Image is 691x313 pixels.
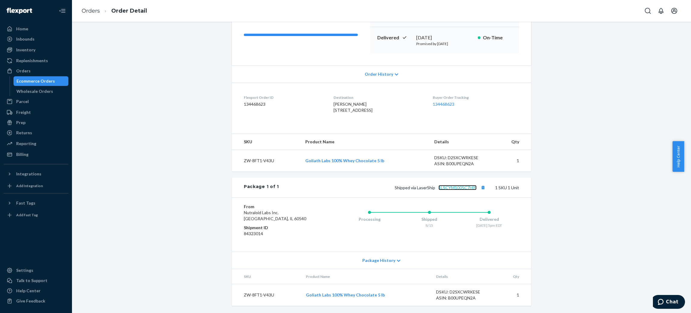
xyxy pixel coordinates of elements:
button: Open Search Box [642,5,654,17]
th: Product Name [301,269,431,284]
span: Shipped via LaserShip [395,185,487,190]
a: 134468623 [433,102,454,107]
a: Returns [4,128,68,138]
th: Details [429,134,495,150]
dt: Shipment ID [244,225,316,231]
div: Prep [16,120,25,126]
div: [DATE] [416,34,473,41]
p: Delivered [377,34,411,41]
div: Shipped [399,216,459,222]
a: Wholesale Orders [13,87,69,96]
button: Give Feedback [4,296,68,306]
dt: Buyer Order Tracking [433,95,519,100]
dd: 134468623 [244,101,324,107]
div: Billing [16,151,28,157]
a: Orders [4,66,68,76]
th: Details [431,269,497,284]
a: Billing [4,150,68,159]
td: ZW-8FT1-V43U [232,150,301,172]
p: On-Time [483,34,512,41]
div: Add Integration [16,183,43,188]
span: Package History [362,257,395,263]
a: Add Integration [4,181,68,191]
a: Reporting [4,139,68,148]
p: Promised by [DATE] [416,41,473,46]
a: Prep [4,118,68,127]
button: Fast Tags [4,198,68,208]
div: DSKU: D2SXCWRKESE [434,155,491,161]
span: [PERSON_NAME] [STREET_ADDRESS] [334,102,372,113]
a: Parcel [4,97,68,106]
div: Add Fast Tag [16,212,38,217]
div: Processing [340,216,399,222]
dt: From [244,204,316,210]
div: DSKU: D2SXCWRKESE [436,289,492,295]
button: Talk to Support [4,276,68,285]
a: Help Center [4,286,68,296]
div: Reporting [16,141,36,147]
div: Parcel [16,99,29,105]
a: Replenishments [4,56,68,65]
th: Qty [495,134,531,150]
div: Talk to Support [16,278,47,284]
div: 8/15 [399,223,459,228]
th: SKU [232,269,301,284]
button: Close Navigation [56,5,68,17]
th: Qty [497,269,531,284]
button: Copy tracking number [479,184,487,191]
a: Add Fast Tag [4,210,68,220]
a: Settings [4,266,68,275]
th: SKU [232,134,301,150]
div: Wholesale Orders [16,88,53,94]
a: Freight [4,108,68,117]
div: Ecommerce Orders [16,78,55,84]
img: Flexport logo [7,8,32,14]
td: 1 [497,284,531,306]
a: Order Detail [111,8,147,14]
dd: 84323014 [244,231,316,237]
div: Integrations [16,171,41,177]
button: Open notifications [655,5,667,17]
div: Inventory [16,47,35,53]
div: [DATE] 5pm EDT [459,223,519,228]
div: Returns [16,130,32,136]
div: Help Center [16,288,40,294]
div: 1 SKU 1 Unit [279,184,519,191]
a: Orders [82,8,100,14]
dt: Destination [334,95,423,100]
a: Inventory [4,45,68,55]
iframe: Opens a widget where you can chat to one of our agents [653,295,685,310]
a: Inbounds [4,34,68,44]
a: Ecommerce Orders [13,76,69,86]
div: ASIN: B00UPEQN2A [436,295,492,301]
th: Product Name [301,134,429,150]
div: Package 1 of 1 [244,184,279,191]
a: 1LSCYM1005C7H9I [438,185,477,190]
a: Home [4,24,68,34]
td: 1 [495,150,531,172]
button: Integrations [4,169,68,179]
div: ASIN: B00UPEQN2A [434,161,491,167]
a: Goliath Labs 100% Whey Chocolate 5 lb [306,292,385,297]
div: Replenishments [16,58,48,64]
div: Delivered [459,216,519,222]
span: Nutraloid Labs Inc. [GEOGRAPHIC_DATA], IL 60540 [244,210,306,221]
div: Orders [16,68,31,74]
button: Help Center [672,141,684,172]
dt: Flexport Order ID [244,95,324,100]
div: Give Feedback [16,298,45,304]
div: Freight [16,109,31,115]
button: Open account menu [668,5,680,17]
div: Home [16,26,28,32]
ol: breadcrumbs [77,2,152,20]
div: Fast Tags [16,200,35,206]
div: Settings [16,267,33,273]
div: Inbounds [16,36,34,42]
a: Goliath Labs 100% Whey Chocolate 5 lb [305,158,384,163]
span: Order History [365,71,393,77]
td: ZW-8FT1-V43U [232,284,301,306]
